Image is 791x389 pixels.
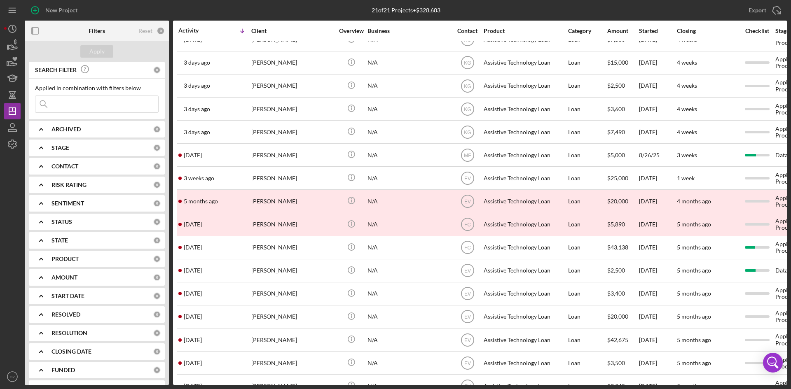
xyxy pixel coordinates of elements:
div: 21 of 21 Projects • $328,683 [372,7,440,14]
time: 5 months ago [677,244,711,251]
div: Assistive Technology Loan [484,121,566,143]
time: 2025-08-11 19:24 [184,175,214,182]
div: N/A [367,352,450,374]
time: 5 months ago [677,359,711,366]
time: 2025-08-30 02:48 [184,129,210,135]
text: EV [464,337,470,343]
div: Contact [452,28,483,34]
text: HZ [10,375,15,379]
text: FC [464,222,471,228]
div: Loan [568,52,606,74]
div: Loan [568,306,606,328]
div: [DATE] [639,98,676,120]
div: [PERSON_NAME] [251,52,334,74]
text: EV [464,268,470,274]
div: [PERSON_NAME] [251,121,334,143]
time: 2025-03-12 21:23 [184,313,202,320]
div: [PERSON_NAME] [251,214,334,235]
div: Client [251,28,334,34]
time: 2025-08-26 21:39 [184,152,202,158]
div: Activity [178,27,215,34]
div: 8/26/25 [639,144,676,166]
div: Loan [568,121,606,143]
time: 2025-03-12 18:32 [184,360,202,366]
div: [DATE] [639,52,676,74]
div: Amount [607,28,638,34]
b: CONTACT [51,163,78,170]
time: 3 weeks [677,151,697,158]
div: 0 [153,218,161,226]
time: 5 months ago [677,313,711,320]
div: [DATE] [639,167,676,189]
div: Assistive Technology Loan [484,98,566,120]
div: $7,490 [607,121,638,143]
time: 4 weeks [677,82,697,89]
div: Assistive Technology Loan [484,237,566,259]
text: EV [464,175,470,181]
div: $25,000 [607,167,638,189]
div: 0 [153,163,161,170]
time: 2025-03-20 23:52 [184,221,202,228]
div: Started [639,28,676,34]
text: KG [464,106,471,112]
div: 0 [153,144,161,151]
time: 2025-03-26 16:35 [184,198,218,205]
div: Overview [336,28,367,34]
div: Loan [568,75,606,97]
div: Loan [568,329,606,351]
b: CLOSING DATE [51,348,91,355]
div: Assistive Technology Loan [484,167,566,189]
div: N/A [367,306,450,328]
div: N/A [367,98,450,120]
div: 0 [153,366,161,374]
div: N/A [367,75,450,97]
b: SEARCH FILTER [35,67,77,73]
button: Export [740,2,787,19]
div: 0 [153,126,161,133]
div: [PERSON_NAME] [251,352,334,374]
div: 0 [153,66,161,74]
div: $2,500 [607,260,638,282]
div: New Project [45,2,77,19]
div: Applied in combination with filters below [35,85,159,91]
div: Loan [568,260,606,282]
button: New Project [25,2,86,19]
b: FUNDED [51,367,75,373]
b: ARCHIVED [51,126,81,133]
div: Open Intercom Messenger [763,353,783,373]
div: [PERSON_NAME] [251,329,334,351]
div: [DATE] [639,214,676,235]
b: STAGE [51,144,69,151]
b: RESOLVED [51,311,80,318]
div: [PERSON_NAME] [251,144,334,166]
div: N/A [367,283,450,305]
button: Apply [80,45,113,58]
b: PRODUCT [51,256,79,262]
div: 0 [153,311,161,318]
b: STATUS [51,219,72,225]
div: Loan [568,167,606,189]
text: KG [464,129,471,135]
div: Loan [568,98,606,120]
div: [DATE] [639,352,676,374]
div: [PERSON_NAME] [251,283,334,305]
div: [PERSON_NAME] [251,306,334,328]
div: $43,138 [607,237,638,259]
time: 5 months ago [677,267,711,274]
div: 0 [157,27,165,35]
div: N/A [367,121,450,143]
div: Assistive Technology Loan [484,306,566,328]
text: KG [464,37,471,43]
div: 0 [153,292,161,300]
text: FC [464,245,471,251]
div: Loan [568,144,606,166]
time: 2025-03-12 22:57 [184,290,202,297]
div: [DATE] [639,260,676,282]
div: Assistive Technology Loan [484,144,566,166]
text: EV [464,383,470,389]
div: [DATE] [639,121,676,143]
time: 4 weeks [677,105,697,112]
div: $15,000 [607,52,638,74]
div: Loan [568,214,606,235]
div: Assistive Technology Loan [484,75,566,97]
